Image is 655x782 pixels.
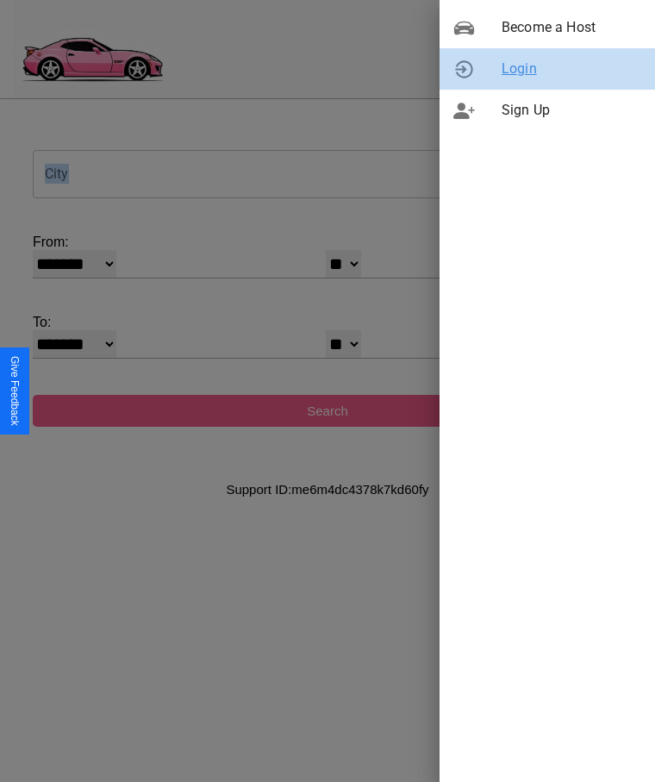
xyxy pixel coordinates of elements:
[440,7,655,48] div: Become a Host
[502,59,641,79] span: Login
[9,356,21,426] div: Give Feedback
[440,48,655,90] div: Login
[502,17,641,38] span: Become a Host
[502,100,641,121] span: Sign Up
[440,90,655,131] div: Sign Up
